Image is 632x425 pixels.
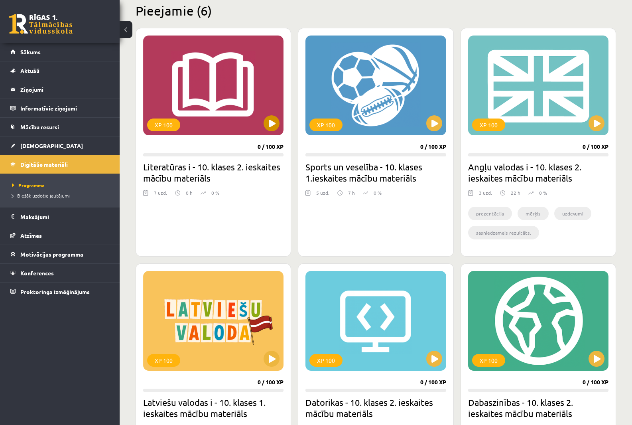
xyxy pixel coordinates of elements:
h2: Latviešu valodas i - 10. klases 1. ieskaites mācību materiāls [143,397,284,419]
a: Sākums [10,43,110,61]
div: XP 100 [472,354,505,367]
p: 0 % [539,189,547,196]
li: mērķis [518,207,549,220]
span: Motivācijas programma [20,251,83,258]
span: Aktuāli [20,67,39,74]
a: Mācību resursi [10,118,110,136]
a: Biežāk uzdotie jautājumi [12,192,112,199]
a: Digitālie materiāli [10,155,110,174]
legend: Ziņojumi [20,80,110,99]
a: Ziņojumi [10,80,110,99]
p: 0 % [374,189,382,196]
div: XP 100 [309,119,343,131]
li: prezentācija [468,207,512,220]
a: Maksājumi [10,208,110,226]
div: 7 uzd. [154,189,167,201]
span: Konferences [20,269,54,277]
span: Digitālie materiāli [20,161,68,168]
div: XP 100 [147,119,180,131]
a: Programma [12,182,112,189]
span: Mācību resursi [20,123,59,130]
a: Rīgas 1. Tālmācības vidusskola [9,14,73,34]
div: XP 100 [309,354,343,367]
legend: Maksājumi [20,208,110,226]
a: Informatīvie ziņojumi [10,99,110,117]
p: 0 h [186,189,193,196]
h2: Datorikas - 10. klases 2. ieskaites mācību materiāls [305,397,446,419]
h2: Dabaszinības - 10. klases 2. ieskaites mācību materiāls [468,397,608,419]
span: Programma [12,182,45,188]
span: [DEMOGRAPHIC_DATA] [20,142,83,149]
legend: Informatīvie ziņojumi [20,99,110,117]
p: 22 h [511,189,520,196]
a: Motivācijas programma [10,245,110,263]
span: Atzīmes [20,232,42,239]
div: XP 100 [472,119,505,131]
div: 3 uzd. [479,189,492,201]
div: XP 100 [147,354,180,367]
li: sasniedzamais rezultāts. [468,226,539,239]
a: [DEMOGRAPHIC_DATA] [10,136,110,155]
a: Aktuāli [10,61,110,80]
a: Atzīmes [10,226,110,245]
li: uzdevumi [554,207,591,220]
span: Sākums [20,48,41,55]
p: 7 h [348,189,355,196]
a: Konferences [10,264,110,282]
h2: Literatūras i - 10. klases 2. ieskaites mācību materiāls [143,161,284,184]
h2: Sports un veselība - 10. klases 1.ieskaites mācību materiāls [305,161,446,184]
h2: Pieejamie (6) [136,3,616,18]
a: Proktoringa izmēģinājums [10,283,110,301]
div: 5 uzd. [316,189,329,201]
p: 0 % [211,189,219,196]
span: Proktoringa izmēģinājums [20,288,90,295]
h2: Angļu valodas i - 10. klases 2. ieskaites mācību materiāls [468,161,608,184]
span: Biežāk uzdotie jautājumi [12,192,70,199]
